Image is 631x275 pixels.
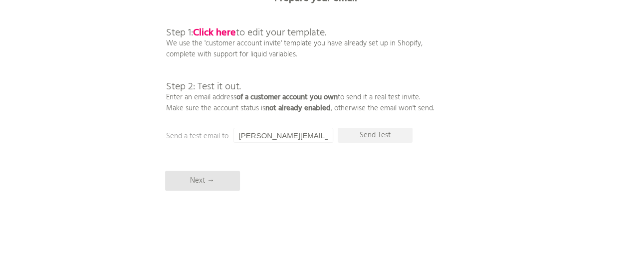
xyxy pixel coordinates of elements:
b: not already enabled [265,102,331,114]
a: Click here [193,25,236,41]
span: Step 2: Test it out. [166,79,241,95]
p: Next → [165,171,240,191]
p: Send a test email to [166,131,366,142]
p: We use the 'customer account invite' template you have already set up in Shopify, complete with s... [166,6,434,114]
b: of a customer account you own [236,91,338,103]
span: Step 1: to edit your template. [166,25,326,41]
p: Send Test [338,128,413,143]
